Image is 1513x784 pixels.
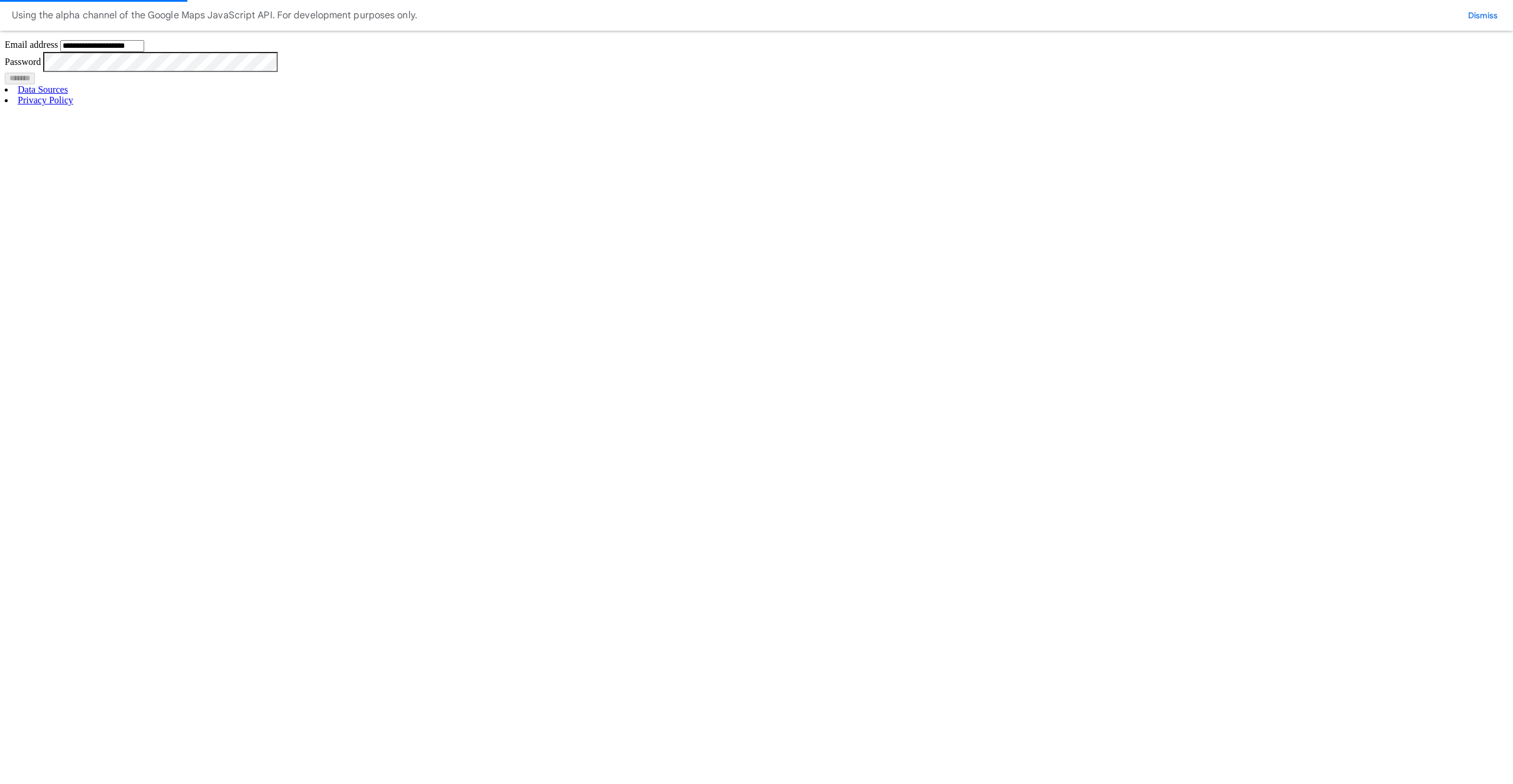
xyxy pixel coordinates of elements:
a: Data Sources [18,84,68,94]
label: Password [5,56,41,66]
label: Email address [5,40,58,50]
div: Using the alpha channel of the Google Maps JavaScript API. For development purposes only. [12,7,417,24]
a: Privacy Policy [18,95,73,105]
button: Dismiss [1465,9,1501,21]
